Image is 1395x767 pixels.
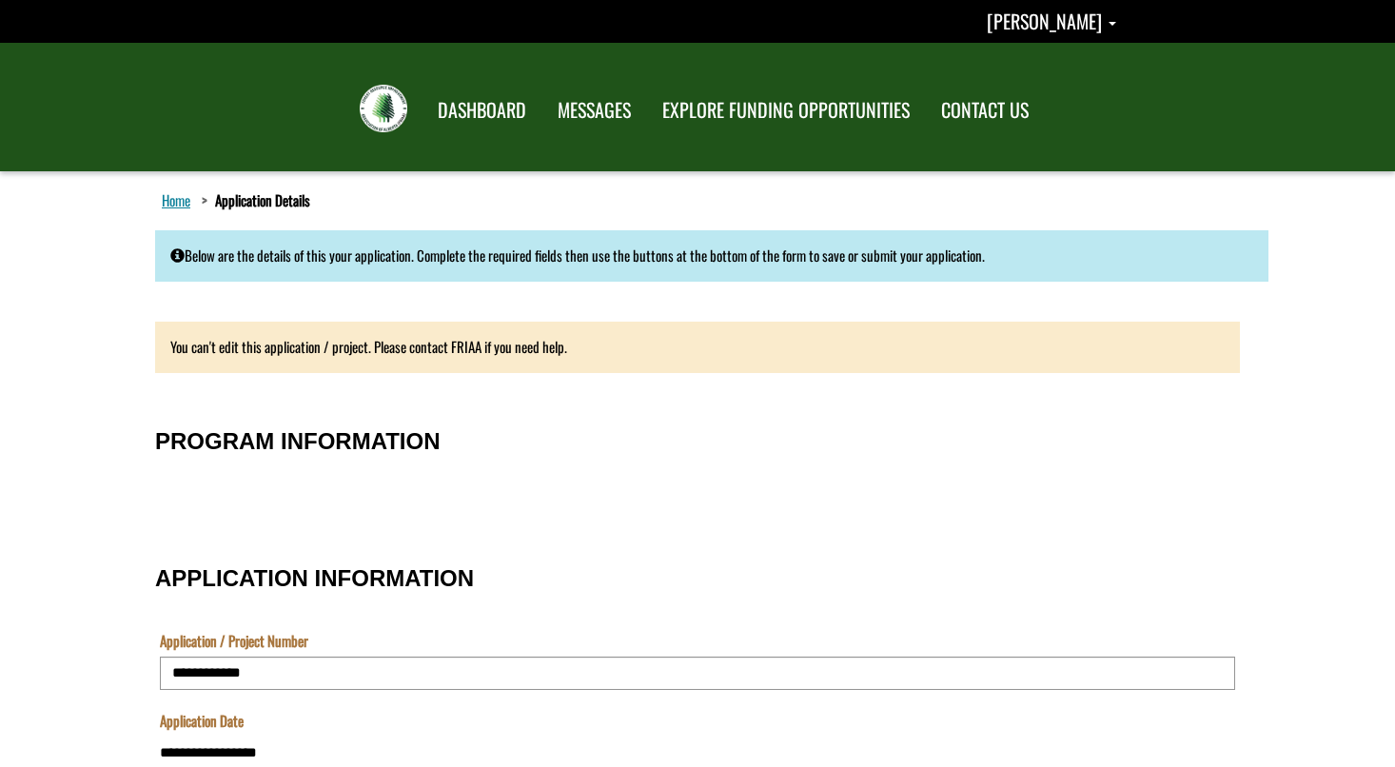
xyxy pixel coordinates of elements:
span: [PERSON_NAME] [987,7,1102,35]
label: Application / Project Number [160,631,308,651]
a: EXPLORE FUNDING OPPORTUNITIES [648,87,924,134]
a: Kayleigh Marshall [987,7,1116,35]
h3: PROGRAM INFORMATION [155,429,1240,454]
a: DASHBOARD [423,87,540,134]
a: MESSAGES [543,87,645,134]
li: Application Details [197,190,310,210]
a: Home [158,187,194,212]
label: Application Date [160,711,244,731]
img: FRIAA Submissions Portal [360,85,407,132]
div: Below are the details of this your application. Complete the required fields then use the buttons... [155,230,1268,281]
h3: APPLICATION INFORMATION [155,566,1240,591]
div: You can't edit this application / project. Please contact FRIAA if you need help. [155,322,1240,372]
fieldset: PROGRAM INFORMATION [155,409,1240,527]
a: CONTACT US [927,87,1043,134]
nav: Main Navigation [421,81,1043,134]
